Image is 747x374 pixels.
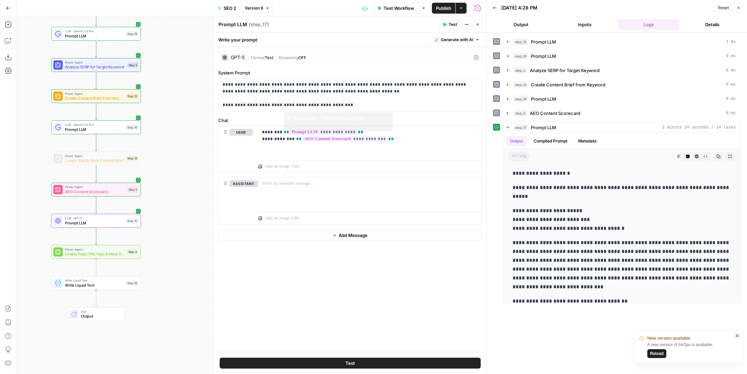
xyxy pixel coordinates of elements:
g: Edge from step_19 to step_13 [95,134,97,151]
div: Write Liquid TextWrite Liquid TextStep 18 [51,276,141,290]
button: Metadata [574,136,601,146]
span: Analyze SERP for Target Keyword [530,67,600,74]
div: LLM · Gemini 2.5 ProPrompt LLMStep 19 [51,120,141,134]
span: step_5 [513,110,527,117]
div: 1 minute 24 seconds / 14 tasks [503,133,740,303]
div: Step 12 [126,93,139,99]
span: ( step_17 ) [249,21,269,28]
span: Create Content Brief from Keyword [531,81,605,88]
div: Step 18 [126,280,139,286]
button: Test Workflow [373,3,418,14]
span: Version 6 [245,5,263,11]
span: Reload [650,351,664,357]
div: Step 2 [127,62,138,67]
span: 1 ms [726,39,736,45]
span: Power Agent [65,154,124,158]
span: Prompt LLM [65,220,124,226]
span: Publish [436,5,451,12]
button: 0 ms [503,93,740,104]
div: Step 16 [126,31,139,36]
div: A new version of AirOps is available. [647,342,733,358]
button: 1 ms [503,36,740,47]
button: user [229,129,253,136]
span: End [81,309,120,314]
span: Test [345,360,355,367]
div: assistant [218,177,253,224]
span: | [247,54,251,61]
div: Step 5 [127,187,138,192]
button: Generate with AI [432,35,482,44]
button: Output [490,19,552,30]
span: step_16 [513,53,528,60]
div: Step 13 [126,156,139,161]
g: Edge from step_17 to step_4 [95,227,97,244]
label: Chat [218,117,482,124]
span: Power Agent [65,247,125,252]
div: LLM · GPT-5Prompt LLMStep 17 [51,214,141,228]
span: Text [265,55,273,60]
span: Format [251,55,265,60]
span: Power Agent [65,185,125,189]
button: SEO 2 [213,3,240,14]
span: Reset [718,5,729,11]
button: 0 ms [503,79,740,90]
div: Power AgentCreate Article from Content BriefStep 13 [51,152,141,166]
button: Inputs [554,19,616,30]
g: Edge from step_15 to step_16 [95,9,97,26]
g: Edge from step_13 to step_5 [95,165,97,182]
g: Edge from step_16 to step_2 [95,40,97,57]
textarea: Prompt LLM [218,21,247,28]
span: Streaming [278,55,298,60]
span: New version available [647,335,690,342]
g: Edge from step_18 to end [95,290,97,307]
span: Output [81,313,120,319]
button: Reload [647,349,666,358]
g: Edge from step_5 to step_17 [95,196,97,213]
div: Power AgentCreate Page Title Tags & Meta DescriptionsStep 4 [51,245,141,259]
span: 0 ms [726,67,736,73]
div: Power AgentAEO Content ScorecardStep 5 [51,183,141,197]
span: Prompt LLM [531,124,556,131]
span: Power Agent [65,91,124,96]
div: Power AgentAnalyze SERP for Target KeywordStep 2 [51,58,141,72]
button: Version 6 [242,4,273,13]
span: Add Message [339,232,368,239]
button: Test [220,358,481,369]
button: Details [682,19,743,30]
span: Analyze SERP for Target Keyword [65,64,125,70]
button: Reset [715,3,732,12]
span: step_19 [513,96,528,102]
span: step_17 [513,124,528,131]
span: | [273,54,278,61]
span: Write Liquid Text [65,278,124,283]
button: 1 minute 24 seconds / 14 tasks [503,122,740,133]
g: Edge from step_2 to step_12 [95,72,97,89]
span: string [508,152,529,161]
span: step_2 [513,67,527,74]
span: Prompt LLM [65,126,124,132]
button: 0 ms [503,51,740,62]
button: Logs [618,19,679,30]
span: step_12 [513,81,528,88]
span: Prompt LLM [531,96,556,102]
span: LLM · GPT-5 [65,216,124,221]
button: 0 ms [503,65,740,76]
span: Generate with AI [441,37,473,43]
span: Prompt LLM [531,53,556,60]
g: Edge from step_12 to step_19 [95,103,97,120]
div: LLM · Gemini 2.5 ProPrompt LLMStep 16 [51,27,141,41]
span: 0 ms [726,82,736,88]
span: Create Content Brief from Keyword [65,95,124,101]
div: Step 4 [127,249,138,254]
span: Write Liquid Text [65,282,124,288]
div: userDelete [218,126,253,173]
button: 0 ms [503,108,740,119]
span: 0 ms [726,53,736,59]
span: AEO Content Scorecard [530,110,580,117]
button: Compiled Prompt [530,136,571,146]
span: 0 ms [726,110,736,116]
div: Power AgentCreate Content Brief from KeywordStep 12 [51,89,141,103]
span: step_15 [513,38,528,45]
div: GPT-5 [231,55,245,60]
span: LLM · Gemini 2.5 Pro [65,122,124,127]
